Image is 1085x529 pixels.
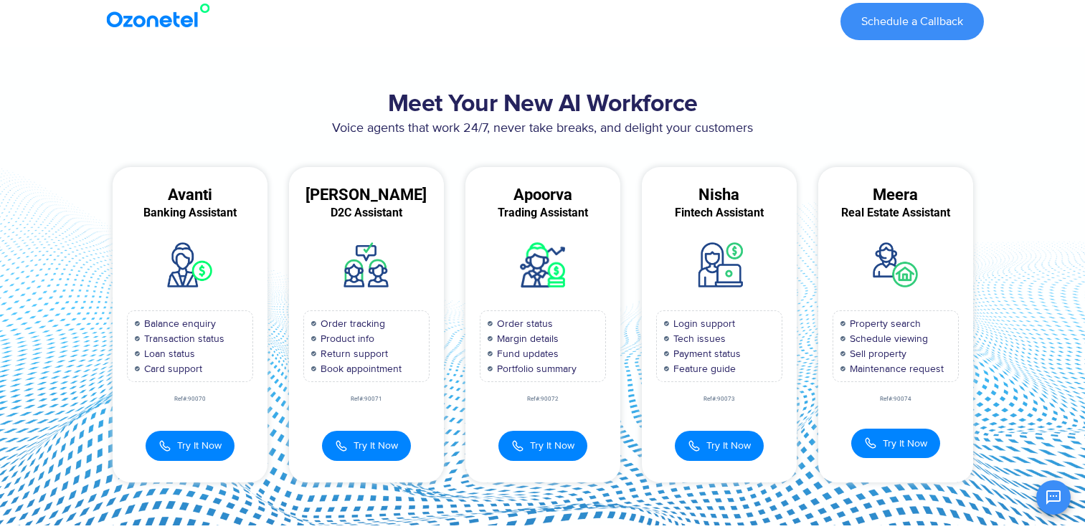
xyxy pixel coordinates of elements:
[113,189,267,201] div: Avanti
[493,346,559,361] span: Fund updates
[354,438,398,453] span: Try It Now
[158,438,171,454] img: Call Icon
[670,316,735,331] span: Login support
[530,438,574,453] span: Try It Now
[642,396,797,402] div: Ref#:90073
[317,361,402,376] span: Book appointment
[642,206,797,219] div: Fintech Assistant
[846,316,921,331] span: Property search
[846,346,906,361] span: Sell property
[493,331,559,346] span: Margin details
[102,119,984,138] p: Voice agents that work 24/7, never take breaks, and delight your customers
[498,431,587,461] button: Try It Now
[113,396,267,402] div: Ref#:90070
[642,189,797,201] div: Nisha
[289,206,444,219] div: D2C Assistant
[670,331,726,346] span: Tech issues
[818,189,973,201] div: Meera
[146,431,234,461] button: Try It Now
[670,361,736,376] span: Feature guide
[289,396,444,402] div: Ref#:90071
[864,437,877,449] img: Call Icon
[493,316,553,331] span: Order status
[177,438,222,453] span: Try It Now
[818,396,973,402] div: Ref#:90074
[465,206,620,219] div: Trading Assistant
[861,16,963,27] span: Schedule a Callback
[113,206,267,219] div: Banking Assistant
[1036,480,1071,515] button: Open chat
[335,438,348,454] img: Call Icon
[317,346,388,361] span: Return support
[289,189,444,201] div: [PERSON_NAME]
[675,431,764,461] button: Try It Now
[102,90,984,119] h2: Meet Your New AI Workforce
[317,331,374,346] span: Product info
[141,346,195,361] span: Loan status
[141,316,216,331] span: Balance enquiry
[688,438,701,454] img: Call Icon
[141,331,224,346] span: Transaction status
[670,346,741,361] span: Payment status
[465,189,620,201] div: Apoorva
[706,438,751,453] span: Try It Now
[141,361,202,376] span: Card support
[465,396,620,402] div: Ref#:90072
[851,429,940,458] button: Try It Now
[846,361,944,376] span: Maintenance request
[317,316,385,331] span: Order tracking
[493,361,577,376] span: Portfolio summary
[322,431,411,461] button: Try It Now
[883,436,927,451] span: Try It Now
[846,331,928,346] span: Schedule viewing
[818,206,973,219] div: Real Estate Assistant
[840,3,984,40] a: Schedule a Callback
[511,438,524,454] img: Call Icon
